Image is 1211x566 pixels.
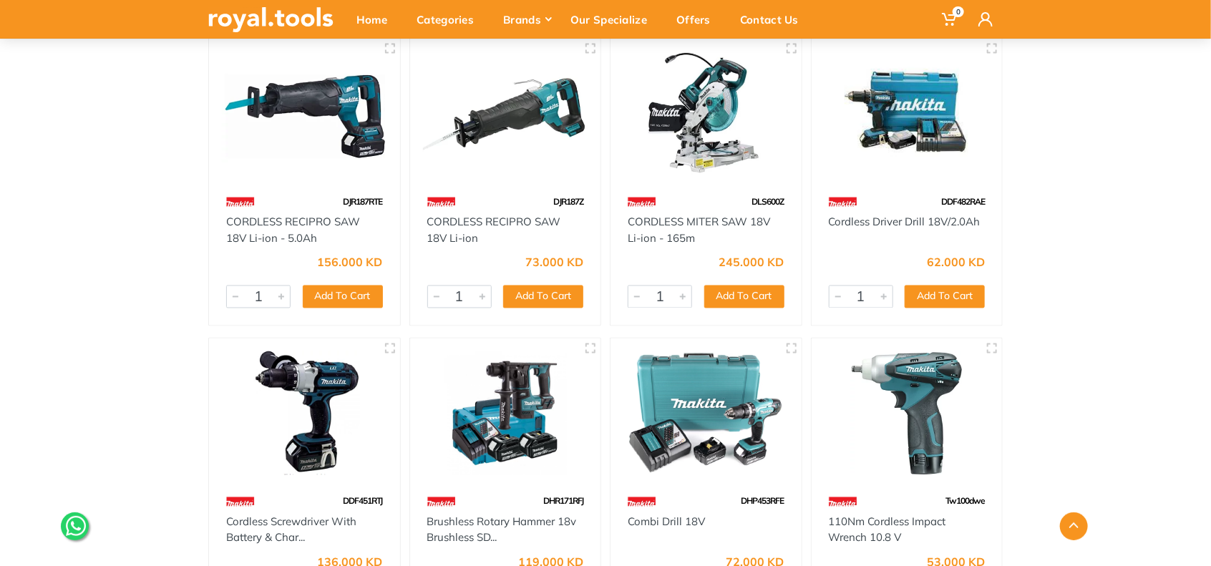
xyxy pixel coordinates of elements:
span: DJR187RTE [344,197,383,208]
img: Royal Tools - 110Nm Cordless Impact Wrench 10.8 V [825,351,990,475]
a: CORDLESS RECIPRO SAW 18V Li-ion [427,215,561,245]
button: Add To Cart [303,286,383,308]
span: DHP453RFE [741,496,784,507]
img: Royal Tools - Brushless Rotary Hammer 18v Brushless SDS+ [423,351,588,475]
span: Tw100dwe [945,496,985,507]
img: Royal Tools - Combi Drill 18V [623,351,789,475]
img: 42.webp [628,489,656,514]
div: Our Specialize [560,4,666,34]
div: Offers [666,4,730,34]
div: 73.000 KD [525,257,583,268]
span: DJR187Z [553,197,583,208]
img: Royal Tools - CORDLESS RECIPRO SAW 18V Li-ion - 5.0Ah [222,52,387,175]
button: Add To Cart [905,286,985,308]
div: 245.000 KD [719,257,784,268]
a: Cordless Driver Drill 18V/2.0Ah [829,215,981,229]
img: 42.webp [427,190,456,215]
div: Brands [493,4,560,34]
span: DDF482RAE [941,197,985,208]
img: Royal Tools - Cordless Driver Drill 18V/2.0Ah [825,52,990,175]
img: 42.webp [829,489,857,514]
img: royal.tools Logo [208,7,334,32]
button: Add To Cart [503,286,583,308]
span: 0 [953,6,964,17]
img: 42.webp [829,190,857,215]
div: Home [346,4,407,34]
span: DLS600Z [752,197,784,208]
a: CORDLESS RECIPRO SAW 18V Li-ion - 5.0Ah [226,215,360,245]
img: 42.webp [628,190,656,215]
div: Contact Us [730,4,818,34]
img: 42.webp [226,489,255,514]
button: Add To Cart [704,286,784,308]
img: 42.webp [427,489,456,514]
span: DDF451RTJ [344,496,383,507]
div: Categories [407,4,493,34]
img: Royal Tools - CORDLESS RECIPRO SAW 18V Li-ion [423,52,588,175]
a: CORDLESS MITER SAW 18V Li-ion - 165m [628,215,770,245]
img: 42.webp [226,190,255,215]
span: DHR171RFJ [543,496,583,507]
div: 156.000 KD [318,257,383,268]
img: Royal Tools - CORDLESS MITER SAW 18V Li-ion - 165m [623,52,789,175]
img: Royal Tools - Cordless Screwdriver With Battery & Charger [222,351,387,475]
div: 62.000 KD [927,257,985,268]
